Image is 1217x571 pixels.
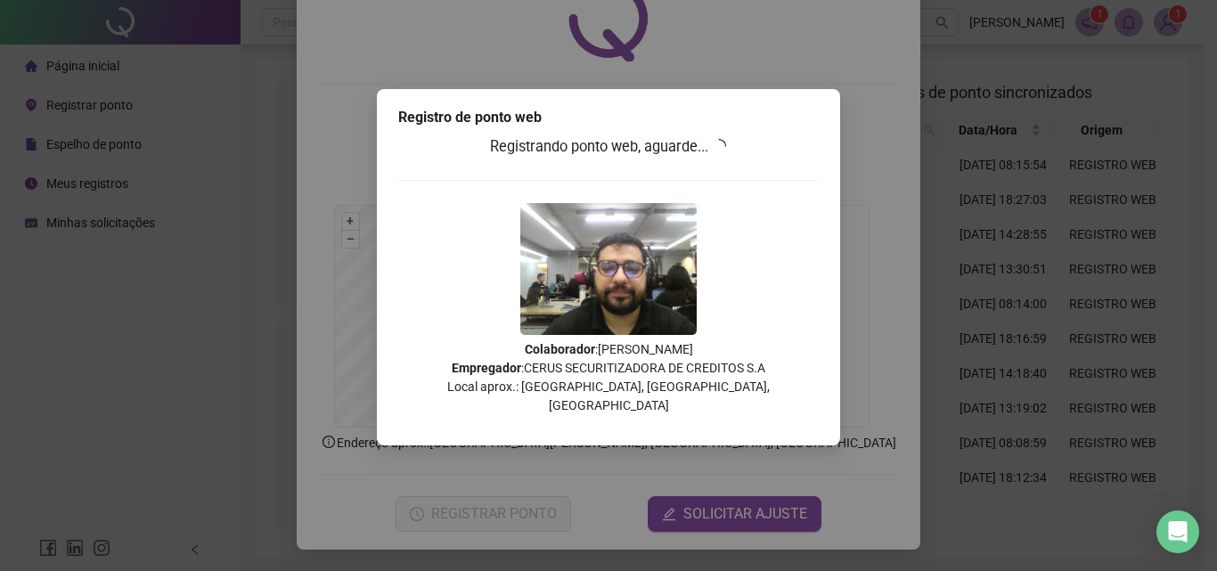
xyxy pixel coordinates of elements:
[398,135,819,159] h3: Registrando ponto web, aguarde...
[452,361,521,375] strong: Empregador
[1156,510,1199,553] div: Open Intercom Messenger
[398,340,819,415] p: : [PERSON_NAME] : CERUS SECURITIZADORA DE CREDITOS S.A Local aprox.: [GEOGRAPHIC_DATA], [GEOGRAPH...
[525,342,595,356] strong: Colaborador
[710,137,729,156] span: loading
[520,203,697,335] img: 2Q==
[398,107,819,128] div: Registro de ponto web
